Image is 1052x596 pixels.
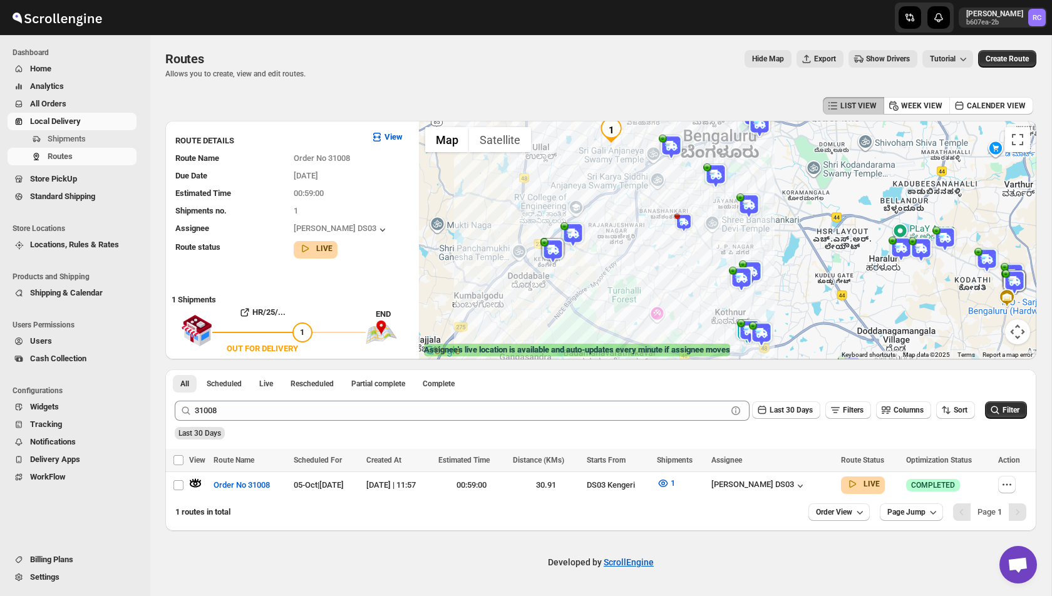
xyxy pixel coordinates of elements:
[513,479,580,491] div: 30.91
[657,456,693,465] span: Shipments
[165,51,204,66] span: Routes
[848,50,917,68] button: Show Drivers
[954,406,967,414] span: Sort
[842,351,895,359] button: Keyboard shortcuts
[30,240,119,249] span: Locations, Rules & Rates
[8,468,137,486] button: WorkFlow
[13,48,142,58] span: Dashboard
[911,480,955,490] span: COMPLETED
[30,455,80,464] span: Delivery Apps
[604,557,654,567] a: ScrollEngine
[189,456,205,465] span: View
[949,97,1033,115] button: CALENDER VIEW
[30,116,81,126] span: Local Delivery
[1028,9,1046,26] span: Rahul Chopra
[866,54,910,64] span: Show Drivers
[957,351,975,358] a: Terms (opens in new tab)
[8,416,137,433] button: Tracking
[214,456,254,465] span: Route Name
[175,171,207,180] span: Due Date
[998,507,1002,516] b: 1
[745,50,792,68] button: Map action label
[376,308,413,321] div: END
[711,456,742,465] span: Assignee
[978,50,1036,68] button: Create Route
[1005,127,1030,152] button: Toggle fullscreen view
[422,343,463,359] a: Open this area in Google Maps (opens a new window)
[291,379,334,389] span: Rescheduled
[841,456,884,465] span: Route Status
[30,472,66,481] span: WorkFlow
[195,401,727,421] input: Press enter after typing | Search Eg. Order No 31008
[294,480,344,490] span: 05-Oct | [DATE]
[8,148,137,165] button: Routes
[207,379,242,389] span: Scheduled
[8,284,137,302] button: Shipping & Calendar
[880,503,943,521] button: Page Jump
[366,321,397,344] img: trip_end.png
[816,507,852,517] span: Order View
[30,419,62,429] span: Tracking
[294,153,350,163] span: Order No 31008
[173,375,197,393] button: All routes
[906,456,972,465] span: Optimization Status
[8,95,137,113] button: All Orders
[294,456,342,465] span: Scheduled For
[227,342,298,355] div: OUT FOR DELIVERY
[513,456,564,465] span: Distance (KMs)
[30,99,66,108] span: All Orders
[30,336,52,346] span: Users
[843,406,864,414] span: Filters
[884,97,950,115] button: WEEK VIEW
[901,101,942,111] span: WEEK VIEW
[425,127,469,152] button: Show street map
[316,244,333,253] b: LIVE
[797,50,843,68] button: Export
[30,572,59,582] span: Settings
[438,479,505,491] div: 00:59:00
[8,332,137,350] button: Users
[13,223,142,234] span: Store Locations
[982,351,1033,358] a: Report a map error
[930,54,956,64] span: Tutorial
[8,60,137,78] button: Home
[424,344,730,356] label: Assignee's live location is available and auto-updates every minute if assignee moves
[8,350,137,367] button: Cash Collection
[300,327,304,337] span: 1
[864,480,880,488] b: LIVE
[8,398,137,416] button: Widgets
[384,132,403,141] b: View
[259,379,273,389] span: Live
[48,134,86,143] span: Shipments
[175,153,219,163] span: Route Name
[30,437,76,446] span: Notifications
[814,54,836,64] span: Export
[967,101,1026,111] span: CALENDER VIEW
[998,456,1020,465] span: Action
[294,223,389,236] button: [PERSON_NAME] DS03
[8,78,137,95] button: Analytics
[966,9,1023,19] p: [PERSON_NAME]
[175,206,227,215] span: Shipments no.
[13,272,142,282] span: Products and Shipping
[175,507,230,516] span: 1 routes in total
[8,433,137,451] button: Notifications
[10,2,104,33] img: ScrollEngine
[936,401,975,419] button: Sort
[823,97,884,115] button: LIST VIEW
[711,480,807,492] div: [PERSON_NAME] DS03
[30,288,103,297] span: Shipping & Calendar
[175,135,361,147] h3: ROUTE DETAILS
[8,130,137,148] button: Shipments
[1005,319,1030,344] button: Map camera controls
[30,81,64,91] span: Analytics
[214,479,270,491] span: Order No 31008
[903,351,950,358] span: Map data ©2025
[548,556,654,568] p: Developed by
[351,379,405,389] span: Partial complete
[48,152,73,161] span: Routes
[30,555,73,564] span: Billing Plans
[599,118,624,143] div: 1
[294,188,324,198] span: 00:59:00
[294,206,298,215] span: 1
